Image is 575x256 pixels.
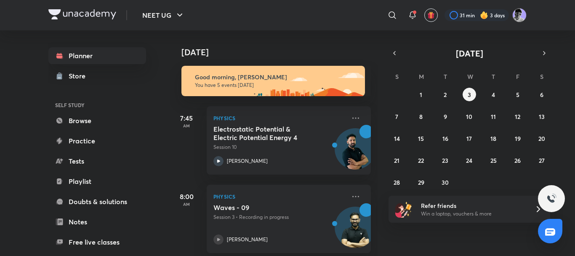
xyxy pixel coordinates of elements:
[492,73,495,81] abbr: Thursday
[394,156,399,164] abbr: September 21, 2025
[418,178,424,186] abbr: September 29, 2025
[48,9,116,22] a: Company Logo
[468,91,471,99] abbr: September 3, 2025
[491,113,496,121] abbr: September 11, 2025
[424,8,438,22] button: avatar
[213,143,346,151] p: Session 10
[48,234,146,251] a: Free live classes
[511,132,524,145] button: September 19, 2025
[427,11,435,19] img: avatar
[514,156,521,164] abbr: September 26, 2025
[439,88,452,101] button: September 2, 2025
[418,135,424,143] abbr: September 15, 2025
[487,132,500,145] button: September 18, 2025
[535,88,548,101] button: September 6, 2025
[439,154,452,167] button: September 23, 2025
[335,211,375,252] img: Avatar
[227,236,268,243] p: [PERSON_NAME]
[414,132,428,145] button: September 15, 2025
[48,98,146,112] h6: SELF STUDY
[442,156,448,164] abbr: September 23, 2025
[418,156,424,164] abbr: September 22, 2025
[516,73,519,81] abbr: Friday
[48,112,146,129] a: Browse
[444,91,447,99] abbr: September 2, 2025
[439,175,452,189] button: September 30, 2025
[394,135,400,143] abbr: September 14, 2025
[170,113,203,123] h5: 7:45
[213,113,346,123] p: Physics
[213,213,346,221] p: Session 3 • Recording in progress
[538,135,545,143] abbr: September 20, 2025
[48,9,116,19] img: Company Logo
[444,73,447,81] abbr: Tuesday
[515,113,520,121] abbr: September 12, 2025
[48,193,146,210] a: Doubts & solutions
[511,88,524,101] button: September 5, 2025
[439,110,452,123] button: September 9, 2025
[170,123,203,128] p: AM
[390,175,404,189] button: September 28, 2025
[487,154,500,167] button: September 25, 2025
[395,113,398,121] abbr: September 7, 2025
[444,113,447,121] abbr: September 9, 2025
[395,73,399,81] abbr: Sunday
[539,113,545,121] abbr: September 13, 2025
[395,201,412,218] img: referral
[195,82,357,89] p: You have 5 events [DATE]
[487,88,500,101] button: September 4, 2025
[466,113,472,121] abbr: September 10, 2025
[463,132,476,145] button: September 17, 2025
[48,153,146,170] a: Tests
[421,201,524,210] h6: Refer friends
[515,135,521,143] abbr: September 19, 2025
[421,210,524,218] p: Win a laptop, vouchers & more
[511,110,524,123] button: September 12, 2025
[456,48,483,59] span: [DATE]
[419,73,424,81] abbr: Monday
[442,135,448,143] abbr: September 16, 2025
[442,178,449,186] abbr: September 30, 2025
[170,191,203,202] h5: 8:00
[48,47,146,64] a: Planner
[490,135,496,143] abbr: September 18, 2025
[540,91,543,99] abbr: September 6, 2025
[439,132,452,145] button: September 16, 2025
[492,91,495,99] abbr: September 4, 2025
[227,157,268,165] p: [PERSON_NAME]
[48,213,146,230] a: Notes
[48,132,146,149] a: Practice
[48,67,146,84] a: Store
[390,154,404,167] button: September 21, 2025
[170,202,203,207] p: AM
[467,73,473,81] abbr: Wednesday
[390,110,404,123] button: September 7, 2025
[511,154,524,167] button: September 26, 2025
[419,113,423,121] abbr: September 8, 2025
[463,110,476,123] button: September 10, 2025
[480,11,488,19] img: streak
[181,47,379,57] h4: [DATE]
[512,8,527,22] img: henil patel
[414,110,428,123] button: September 8, 2025
[539,156,545,164] abbr: September 27, 2025
[516,91,519,99] abbr: September 5, 2025
[546,194,556,204] img: ttu
[466,156,472,164] abbr: September 24, 2025
[490,156,497,164] abbr: September 25, 2025
[195,73,357,81] h6: Good morning, [PERSON_NAME]
[213,191,346,202] p: Physics
[535,154,548,167] button: September 27, 2025
[535,110,548,123] button: September 13, 2025
[463,88,476,101] button: September 3, 2025
[414,175,428,189] button: September 29, 2025
[414,154,428,167] button: September 22, 2025
[48,173,146,190] a: Playlist
[535,132,548,145] button: September 20, 2025
[137,7,190,24] button: NEET UG
[213,125,318,142] h5: Electrostatic Potential & Electric Potential Energy 4
[463,154,476,167] button: September 24, 2025
[540,73,543,81] abbr: Saturday
[414,88,428,101] button: September 1, 2025
[487,110,500,123] button: September 11, 2025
